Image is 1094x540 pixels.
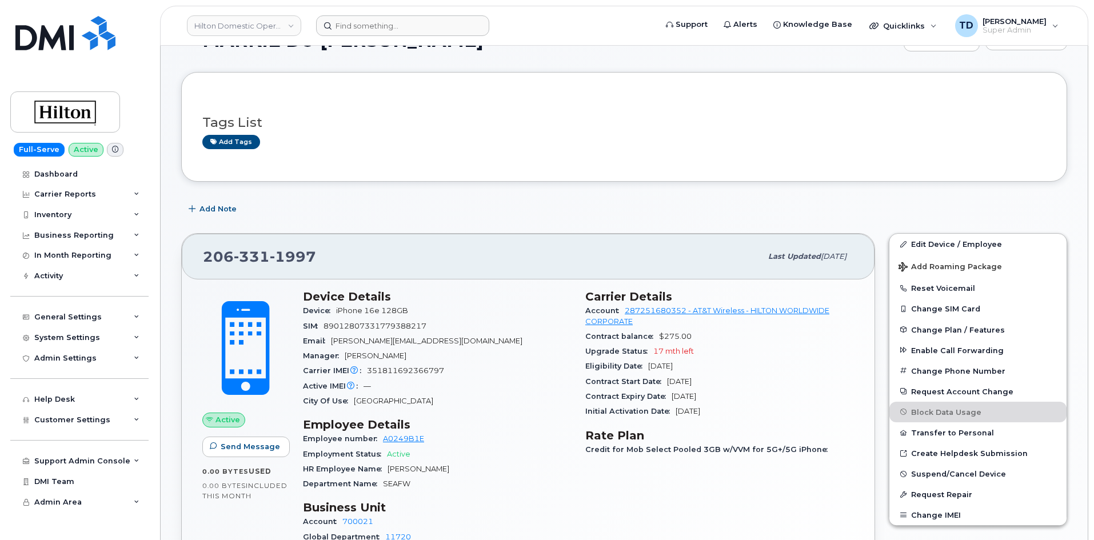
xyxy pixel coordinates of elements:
[303,366,367,375] span: Carrier IMEI
[648,362,673,370] span: [DATE]
[303,290,572,303] h3: Device Details
[181,199,246,219] button: Add Note
[303,450,387,458] span: Employment Status
[331,337,522,345] span: [PERSON_NAME][EMAIL_ADDRESS][DOMAIN_NAME]
[983,17,1047,26] span: [PERSON_NAME]
[354,397,433,405] span: [GEOGRAPHIC_DATA]
[249,467,271,475] span: used
[911,470,1006,478] span: Suspend/Cancel Device
[889,422,1067,443] button: Transfer to Personal
[202,115,1046,130] h3: Tags List
[659,332,692,341] span: $275.00
[889,402,1067,422] button: Block Data Usage
[889,505,1067,525] button: Change IMEI
[303,306,336,315] span: Device
[947,14,1067,37] div: Tauriq Dixon
[585,392,672,401] span: Contract Expiry Date
[383,479,410,488] span: SEAFW
[585,362,648,370] span: Eligibility Date
[889,340,1067,361] button: Enable Call Forwarding
[345,351,406,360] span: [PERSON_NAME]
[303,322,324,330] span: SIM
[585,377,667,386] span: Contract Start Date
[303,337,331,345] span: Email
[388,465,449,473] span: [PERSON_NAME]
[889,484,1067,505] button: Request Repair
[187,15,301,36] a: Hilton Domestic Operating Company Inc
[733,19,757,30] span: Alerts
[889,234,1067,254] a: Edit Device / Employee
[585,306,625,315] span: Account
[303,382,364,390] span: Active IMEI
[889,381,1067,402] button: Request Account Change
[203,248,316,265] span: 206
[585,290,854,303] h3: Carrier Details
[861,14,945,37] div: Quicklinks
[889,254,1067,278] button: Add Roaming Package
[667,377,692,386] span: [DATE]
[324,322,426,330] span: 89012807331779388217
[202,482,246,490] span: 0.00 Bytes
[585,306,829,325] a: 287251680352 - AT&T Wireless - HILTON WORLDWIDE CORPORATE
[202,467,249,475] span: 0.00 Bytes
[676,407,700,415] span: [DATE]
[672,392,696,401] span: [DATE]
[303,434,383,443] span: Employee number
[889,319,1067,340] button: Change Plan / Features
[234,248,270,265] span: 331
[383,434,424,443] a: A0249B1E
[336,306,408,315] span: iPhone 16e 128GB
[983,26,1047,35] span: Super Admin
[768,252,821,261] span: Last updated
[783,19,852,30] span: Knowledge Base
[883,21,925,30] span: Quicklinks
[765,13,860,36] a: Knowledge Base
[658,13,716,36] a: Support
[889,298,1067,319] button: Change SIM Card
[676,19,708,30] span: Support
[585,407,676,415] span: Initial Activation Date
[303,418,572,431] h3: Employee Details
[202,135,260,149] a: Add tags
[585,347,653,355] span: Upgrade Status
[316,15,489,36] input: Find something...
[585,332,659,341] span: Contract balance
[342,517,373,526] a: 700021
[199,203,237,214] span: Add Note
[202,437,290,457] button: Send Message
[1044,490,1085,531] iframe: Messenger Launcher
[889,278,1067,298] button: Reset Voicemail
[221,441,280,452] span: Send Message
[387,450,410,458] span: Active
[303,397,354,405] span: City Of Use
[889,443,1067,463] a: Create Helpdesk Submission
[716,13,765,36] a: Alerts
[303,351,345,360] span: Manager
[215,414,240,425] span: Active
[303,479,383,488] span: Department Name
[270,248,316,265] span: 1997
[303,465,388,473] span: HR Employee Name
[959,19,973,33] span: TD
[899,262,1002,273] span: Add Roaming Package
[303,501,572,514] h3: Business Unit
[653,347,694,355] span: 17 mth left
[364,382,371,390] span: —
[585,429,854,442] h3: Rate Plan
[911,325,1005,334] span: Change Plan / Features
[303,517,342,526] span: Account
[889,361,1067,381] button: Change Phone Number
[889,463,1067,484] button: Suspend/Cancel Device
[367,366,444,375] span: 351811692366797
[585,445,833,454] span: Credit for Mob Select Pooled 3GB w/VVM for 5G+/5G iPhone
[821,252,847,261] span: [DATE]
[911,346,1004,354] span: Enable Call Forwarding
